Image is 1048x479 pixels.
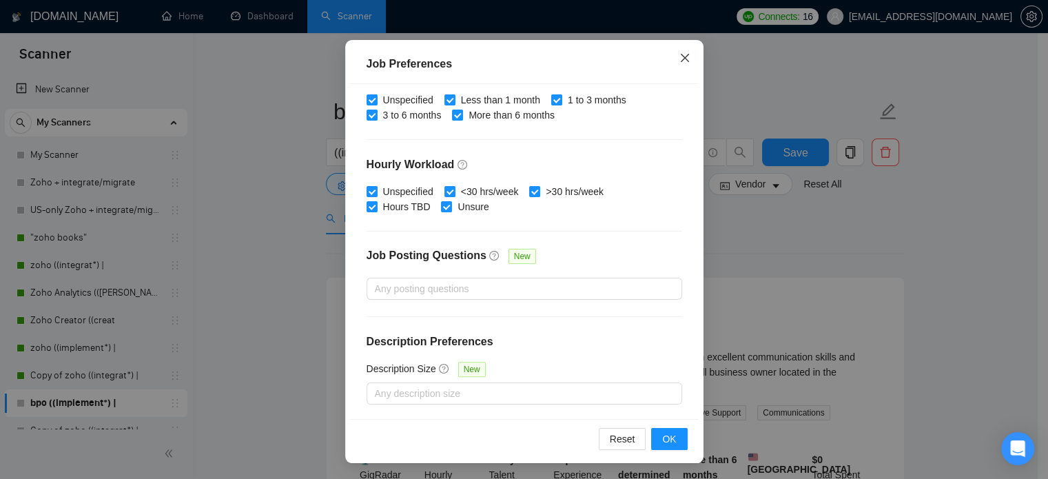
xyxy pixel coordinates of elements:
[452,199,494,214] span: Unsure
[1001,432,1034,465] div: Open Intercom Messenger
[367,56,682,72] div: Job Preferences
[463,108,560,123] span: More than 6 months
[455,92,546,108] span: Less than 1 month
[378,108,447,123] span: 3 to 6 months
[458,362,486,377] span: New
[378,184,439,199] span: Unspecified
[378,199,436,214] span: Hours TBD
[610,431,635,447] span: Reset
[651,428,687,450] button: OK
[540,184,609,199] span: >30 hrs/week
[666,40,703,77] button: Close
[455,184,524,199] span: <30 hrs/week
[367,361,436,376] h5: Description Size
[367,334,682,350] h4: Description Preferences
[562,92,632,108] span: 1 to 3 months
[489,250,500,261] span: question-circle
[679,52,690,63] span: close
[378,92,439,108] span: Unspecified
[458,159,469,170] span: question-circle
[367,156,682,173] h4: Hourly Workload
[367,247,486,264] h4: Job Posting Questions
[662,431,676,447] span: OK
[599,428,646,450] button: Reset
[439,363,450,374] span: question-circle
[508,249,536,264] span: New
